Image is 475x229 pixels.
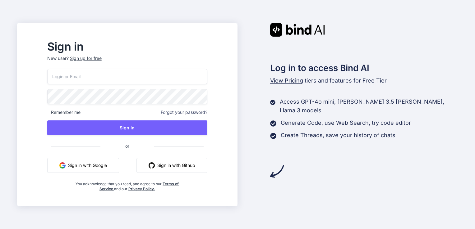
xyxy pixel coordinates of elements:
h2: Sign in [47,42,207,52]
p: New user? [47,55,207,69]
div: You acknowledge that you read, and agree to our and our [74,178,181,191]
button: Sign in with Github [136,158,207,173]
span: View Pricing [270,77,303,84]
button: Sign in with Google [47,158,119,173]
p: Create Threads, save your history of chats [281,131,395,140]
img: google [59,162,66,168]
p: tiers and features for Free Tier [270,76,458,85]
img: github [149,162,155,168]
p: Access GPT-4o mini, [PERSON_NAME] 3.5 [PERSON_NAME], Llama 3 models [280,97,458,115]
div: Sign up for free [70,55,102,61]
p: Generate Code, use Web Search, try code editor [281,119,411,127]
img: arrow [270,164,284,178]
button: Sign In [47,120,207,135]
a: Privacy Policy. [128,186,155,191]
input: Login or Email [47,69,207,84]
span: Forgot your password? [161,109,207,115]
h2: Log in to access Bind AI [270,61,458,74]
span: Remember me [47,109,81,115]
a: Terms of Service [99,182,179,191]
img: Bind AI logo [270,23,325,37]
span: or [100,138,154,154]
